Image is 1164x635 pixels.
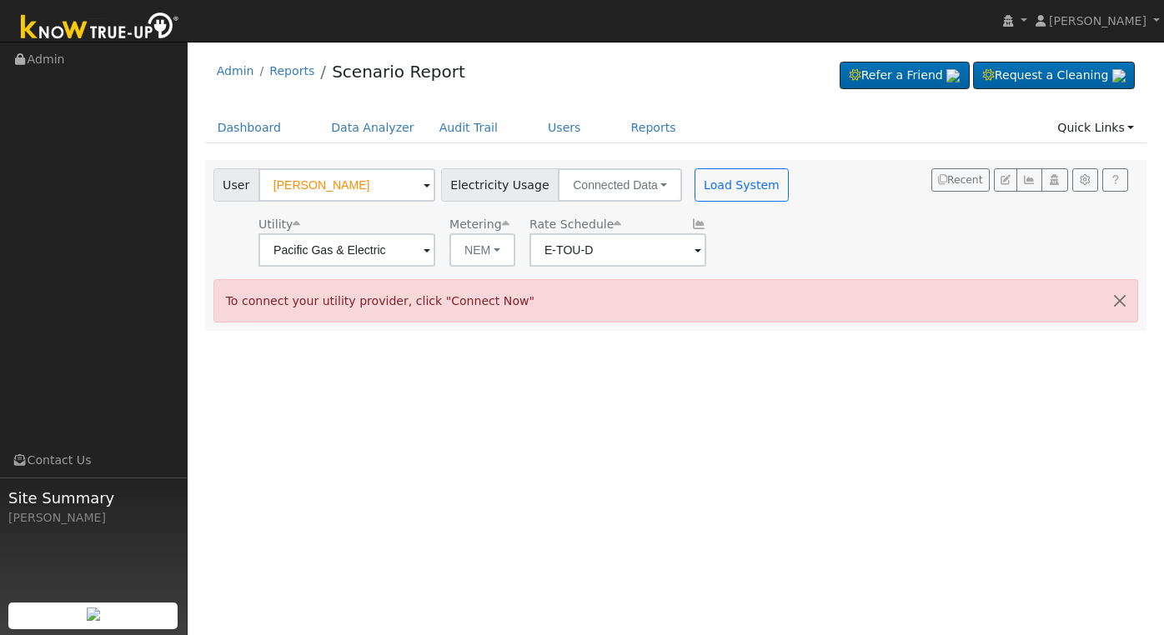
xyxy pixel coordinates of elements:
[449,216,515,233] div: Metering
[1041,168,1067,192] button: Login As
[529,217,621,231] span: Alias: None
[226,294,534,307] span: To connect your utility provider, click "Connect Now"
[535,112,594,143] a: Users
[8,487,178,509] span: Site Summary
[258,216,435,233] div: Utility
[205,112,294,143] a: Dashboard
[619,112,689,143] a: Reports
[87,607,100,621] img: retrieve
[1112,69,1126,82] img: retrieve
[258,168,435,202] input: Select a User
[258,233,435,267] input: Select a Utility
[441,168,559,202] span: Electricity Usage
[994,168,1017,192] button: Edit User
[8,509,178,527] div: [PERSON_NAME]
[840,62,970,90] a: Refer a Friend
[695,168,790,202] button: Load System
[558,168,682,202] button: Connected Data
[1016,168,1042,192] button: Multi-Series Graph
[269,64,314,77] a: Reports
[1045,112,1146,143] a: Quick Links
[332,62,465,82] a: Scenario Report
[1102,168,1128,192] a: Help Link
[529,233,706,267] input: Select a Rate Schedule
[213,168,259,202] span: User
[931,168,990,192] button: Recent
[973,62,1135,90] a: Request a Cleaning
[449,233,515,267] button: NEM
[1072,168,1098,192] button: Settings
[1049,14,1146,27] span: [PERSON_NAME]
[427,112,510,143] a: Audit Trail
[217,64,254,77] a: Admin
[13,9,188,47] img: Know True-Up
[319,112,427,143] a: Data Analyzer
[1102,280,1137,321] button: Close
[946,69,960,82] img: retrieve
